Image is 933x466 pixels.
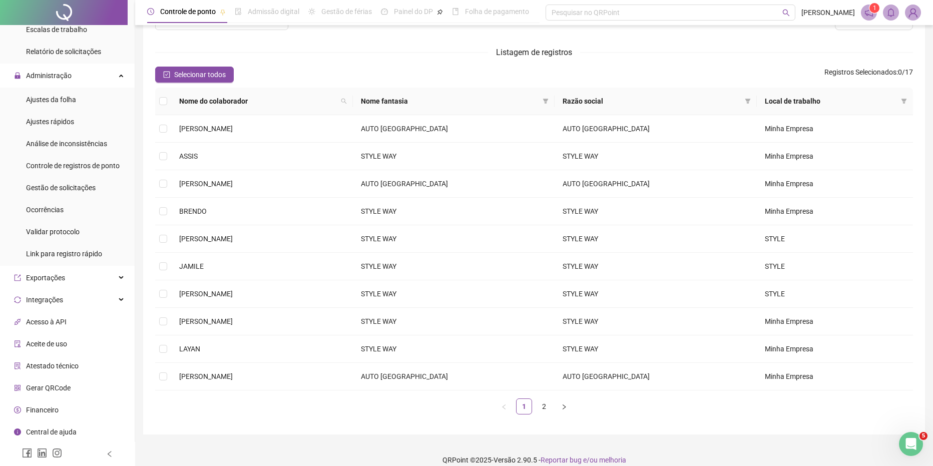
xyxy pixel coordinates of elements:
[745,98,751,104] span: filter
[905,5,920,20] img: 74145
[179,317,233,325] span: [PERSON_NAME]
[381,8,388,15] span: dashboard
[757,335,913,363] td: Minha Empresa
[765,96,897,107] span: Local de trabalho
[26,406,59,414] span: Financeiro
[757,363,913,390] td: Minha Empresa
[801,7,855,18] span: [PERSON_NAME]
[248,8,299,16] span: Admissão digital
[555,115,757,143] td: AUTO [GEOGRAPHIC_DATA]
[353,253,555,280] td: STYLE WAY
[179,372,233,380] span: [PERSON_NAME]
[26,26,87,34] span: Escalas de trabalho
[757,143,913,170] td: Minha Empresa
[353,115,555,143] td: AUTO [GEOGRAPHIC_DATA]
[353,225,555,253] td: STYLE WAY
[22,448,32,458] span: facebook
[563,96,741,107] span: Razão social
[353,363,555,390] td: AUTO [GEOGRAPHIC_DATA]
[14,406,21,413] span: dollar
[494,456,516,464] span: Versão
[886,8,895,17] span: bell
[757,170,913,198] td: Minha Empresa
[757,280,913,308] td: STYLE
[394,8,433,16] span: Painel do DP
[14,318,21,325] span: api
[353,198,555,225] td: STYLE WAY
[14,274,21,281] span: export
[782,9,790,17] span: search
[543,98,549,104] span: filter
[14,428,21,435] span: info-circle
[341,98,347,104] span: search
[353,170,555,198] td: AUTO [GEOGRAPHIC_DATA]
[179,207,207,215] span: BRENDO
[899,432,923,456] iframe: Intercom live chat
[179,290,233,298] span: [PERSON_NAME]
[873,5,876,12] span: 1
[353,335,555,363] td: STYLE WAY
[155,67,234,83] button: Selecionar todos
[26,428,77,436] span: Central de ajuda
[26,72,72,80] span: Administração
[516,398,532,414] li: 1
[555,143,757,170] td: STYLE WAY
[869,3,879,13] sup: 1
[353,280,555,308] td: STYLE WAY
[496,398,512,414] button: left
[26,362,79,370] span: Atestado técnico
[106,450,113,457] span: left
[541,456,626,464] span: Reportar bug e/ou melhoria
[501,404,507,410] span: left
[26,340,67,348] span: Aceite de uso
[14,384,21,391] span: qrcode
[824,68,896,76] span: Registros Selecionados
[26,118,74,126] span: Ajustes rápidos
[26,296,63,304] span: Integrações
[555,170,757,198] td: AUTO [GEOGRAPHIC_DATA]
[555,198,757,225] td: STYLE WAY
[220,9,226,15] span: pushpin
[26,48,101,56] span: Relatório de solicitações
[555,363,757,390] td: AUTO [GEOGRAPHIC_DATA]
[437,9,443,15] span: pushpin
[556,398,572,414] button: right
[14,72,21,79] span: lock
[26,206,64,214] span: Ocorrências
[919,432,927,440] span: 5
[757,115,913,143] td: Minha Empresa
[26,318,67,326] span: Acesso à API
[14,296,21,303] span: sync
[757,198,913,225] td: Minha Empresa
[496,398,512,414] li: Página anterior
[536,398,552,414] li: 2
[561,404,567,410] span: right
[26,184,96,192] span: Gestão de solicitações
[757,308,913,335] td: Minha Empresa
[26,250,102,258] span: Link para registro rápido
[757,253,913,280] td: STYLE
[147,8,154,15] span: clock-circle
[26,140,107,148] span: Análise de inconsistências
[179,180,233,188] span: [PERSON_NAME]
[899,94,909,109] span: filter
[556,398,572,414] li: Próxima página
[179,345,200,353] span: LAYAN
[14,362,21,369] span: solution
[743,94,753,109] span: filter
[26,384,71,392] span: Gerar QRCode
[901,98,907,104] span: filter
[14,340,21,347] span: audit
[496,48,572,57] span: Listagem de registros
[179,235,233,243] span: [PERSON_NAME]
[353,308,555,335] td: STYLE WAY
[537,399,552,414] a: 2
[353,143,555,170] td: STYLE WAY
[179,96,337,107] span: Nome do colaborador
[179,152,198,160] span: ASSIS
[465,8,529,16] span: Folha de pagamento
[37,448,47,458] span: linkedin
[555,225,757,253] td: STYLE WAY
[179,125,233,133] span: [PERSON_NAME]
[541,94,551,109] span: filter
